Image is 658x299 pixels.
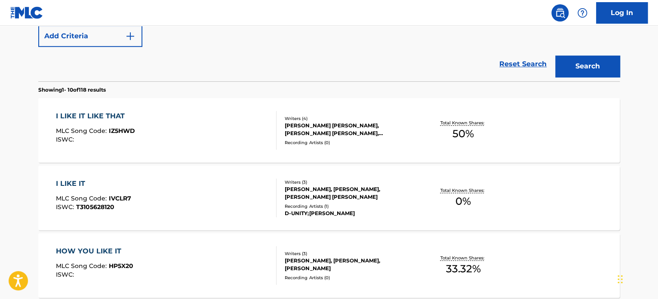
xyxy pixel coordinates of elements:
[440,255,486,261] p: Total Known Shares:
[555,8,565,18] img: search
[56,246,133,256] div: HOW YOU LIKE IT
[10,6,43,19] img: MLC Logo
[618,266,623,292] div: Drag
[285,210,415,217] div: D-UNITY;[PERSON_NAME]
[285,250,415,257] div: Writers ( 3 )
[56,203,76,211] span: ISWC :
[285,274,415,281] div: Recording Artists ( 0 )
[440,187,486,194] p: Total Known Shares:
[577,8,587,18] img: help
[285,185,415,201] div: [PERSON_NAME], [PERSON_NAME], [PERSON_NAME] [PERSON_NAME]
[452,126,474,142] span: 50 %
[285,203,415,210] div: Recording Artists ( 1 )
[76,203,114,211] span: T3105628120
[56,127,109,135] span: MLC Song Code :
[495,55,551,74] a: Reset Search
[56,194,109,202] span: MLC Song Code :
[615,258,658,299] iframe: Chat Widget
[596,2,648,24] a: Log In
[38,98,620,163] a: I LIKE IT LIKE THATMLC Song Code:IZ5HWDISWC:Writers (4)[PERSON_NAME] [PERSON_NAME], [PERSON_NAME]...
[285,139,415,146] div: Recording Artists ( 0 )
[285,257,415,272] div: [PERSON_NAME], [PERSON_NAME], [PERSON_NAME]
[56,179,131,189] div: I LIKE IT
[440,120,486,126] p: Total Known Shares:
[56,111,135,121] div: I LIKE IT LIKE THAT
[285,115,415,122] div: Writers ( 4 )
[109,262,133,270] span: HP5X20
[56,262,109,270] span: MLC Song Code :
[38,25,142,47] button: Add Criteria
[125,31,135,41] img: 9d2ae6d4665cec9f34b9.svg
[551,4,569,22] a: Public Search
[574,4,591,22] div: Help
[56,136,76,143] span: ISWC :
[109,194,131,202] span: IVCLR7
[446,261,480,277] span: 33.32 %
[38,86,106,94] p: Showing 1 - 10 of 118 results
[109,127,135,135] span: IZ5HWD
[455,194,471,209] span: 0 %
[38,166,620,230] a: I LIKE ITMLC Song Code:IVCLR7ISWC:T3105628120Writers (3)[PERSON_NAME], [PERSON_NAME], [PERSON_NAM...
[555,55,620,77] button: Search
[285,122,415,137] div: [PERSON_NAME] [PERSON_NAME], [PERSON_NAME] [PERSON_NAME], [PERSON_NAME], [PERSON_NAME]
[38,233,620,298] a: HOW YOU LIKE ITMLC Song Code:HP5X20ISWC:Writers (3)[PERSON_NAME], [PERSON_NAME], [PERSON_NAME]Rec...
[285,179,415,185] div: Writers ( 3 )
[56,271,76,278] span: ISWC :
